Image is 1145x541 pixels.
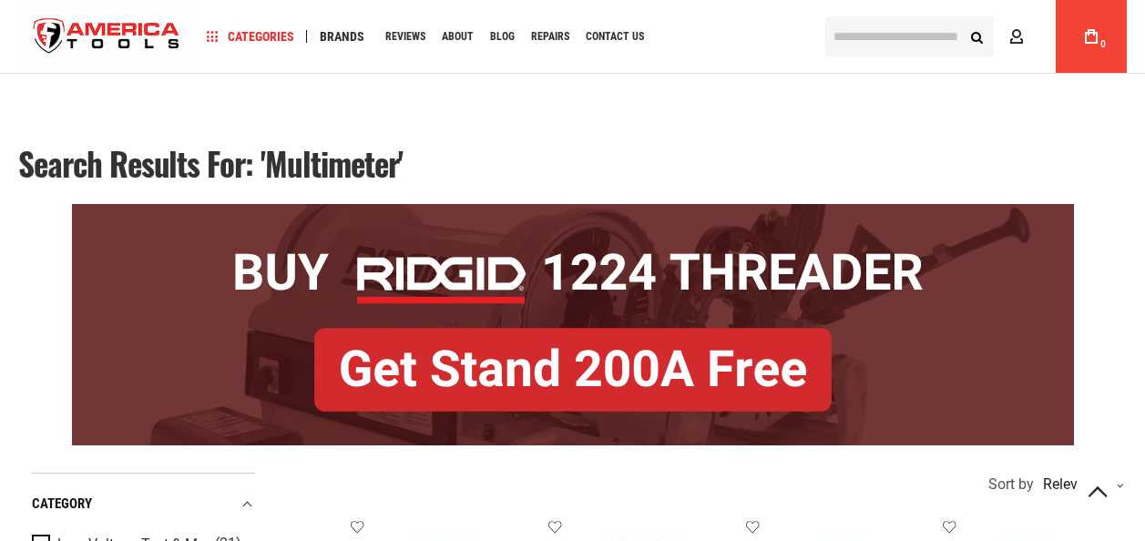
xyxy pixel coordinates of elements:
[531,31,569,42] span: Repairs
[442,31,474,42] span: About
[586,31,644,42] span: Contact Us
[490,31,515,42] span: Blog
[523,25,578,49] a: Repairs
[578,25,652,49] a: Contact Us
[434,25,482,49] a: About
[72,204,1074,445] img: BOGO: Buy RIDGID® 1224 Threader, Get Stand 200A Free!
[320,30,364,43] span: Brands
[18,3,195,71] a: store logo
[18,3,195,71] img: America Tools
[482,25,523,49] a: Blog
[988,477,1034,492] span: Sort by
[207,30,294,43] span: Categories
[199,25,302,49] a: Categories
[18,139,403,187] span: Search results for: 'multimeter'
[385,31,425,42] span: Reviews
[312,25,373,49] a: Brands
[1038,477,1122,492] div: Relevance
[32,492,255,516] div: category
[72,204,1074,218] a: BOGO: Buy RIDGID® 1224 Threader, Get Stand 200A Free!
[959,19,994,54] button: Search
[377,25,434,49] a: Reviews
[1100,39,1106,49] span: 0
